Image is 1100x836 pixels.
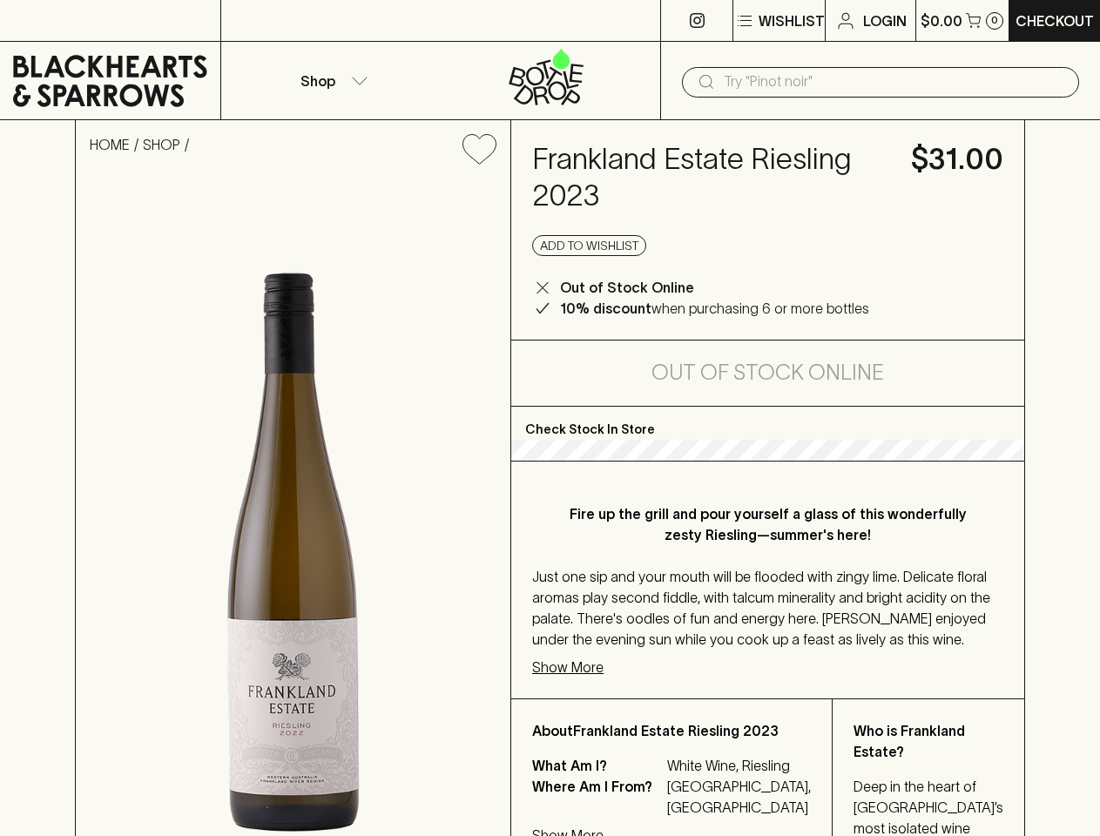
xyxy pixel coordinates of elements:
p: What Am I? [532,755,663,776]
h4: $31.00 [911,141,1003,178]
p: Where Am I From? [532,776,663,818]
h5: Out of Stock Online [651,359,884,387]
p: ⠀ [221,10,236,31]
p: Checkout [1016,10,1094,31]
b: Who is Frankland Estate? [854,723,965,759]
a: SHOP [143,137,180,152]
span: Just one sip and your mouth will be flooded with zingy lime. Delicate floral aromas play second f... [532,569,990,647]
p: Show More [532,657,604,678]
button: Add to wishlist [532,235,646,256]
p: Out of Stock Online [560,277,694,298]
a: HOME [90,137,130,152]
b: 10% discount [560,300,651,316]
button: Add to wishlist [456,127,503,172]
p: 0 [991,16,998,25]
p: $0.00 [921,10,962,31]
p: Login [863,10,907,31]
p: Wishlist [759,10,825,31]
p: Shop [300,71,335,91]
button: Shop [221,42,441,119]
p: [GEOGRAPHIC_DATA], [GEOGRAPHIC_DATA] [667,776,811,818]
p: Fire up the grill and pour yourself a glass of this wonderfully zesty Riesling—summer's here! [567,503,968,545]
p: White Wine, Riesling [667,755,811,776]
input: Try "Pinot noir" [724,68,1065,96]
p: About Frankland Estate Riesling 2023 [532,720,811,741]
p: when purchasing 6 or more bottles [560,298,869,319]
p: Check Stock In Store [511,407,1024,440]
h4: Frankland Estate Riesling 2023 [532,141,890,214]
